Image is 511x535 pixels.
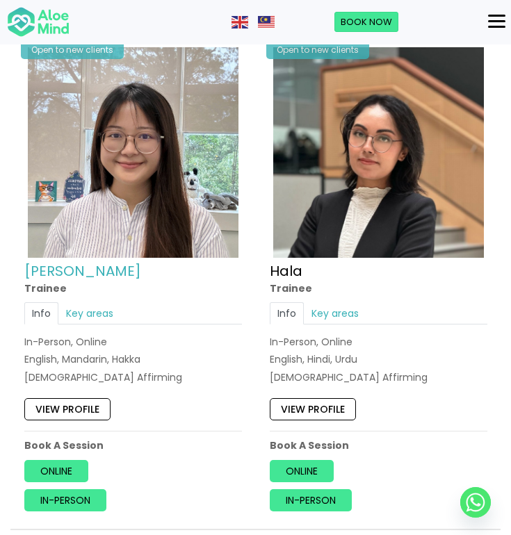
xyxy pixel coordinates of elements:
[482,10,511,33] button: Menu
[24,370,242,384] div: [DEMOGRAPHIC_DATA] Affirming
[270,370,487,384] div: [DEMOGRAPHIC_DATA] Affirming
[232,15,250,28] a: English
[460,487,491,518] a: Whatsapp
[258,15,276,28] a: Malay
[270,489,352,511] a: In-person
[24,398,111,420] a: View profile
[24,438,242,452] p: Book A Session
[270,302,304,324] a: Info
[24,281,242,295] div: Trainee
[258,16,275,28] img: ms
[7,6,70,38] img: Aloe mind Logo
[21,40,124,59] div: Open to new clients
[266,40,369,59] div: Open to new clients
[58,302,121,324] a: Key areas
[24,353,242,367] p: English, Mandarin, Hakka
[341,15,392,28] span: Book Now
[270,460,334,482] a: Online
[270,398,356,420] a: View profile
[270,281,487,295] div: Trainee
[334,12,398,33] a: Book Now
[24,489,106,511] a: In-person
[270,261,302,281] a: Hala
[304,302,366,324] a: Key areas
[270,353,487,367] p: English, Hindi, Urdu
[232,16,248,28] img: en
[270,335,487,349] div: In-Person, Online
[24,302,58,324] a: Info
[24,335,242,349] div: In-Person, Online
[270,438,487,452] p: Book A Session
[24,261,141,281] a: [PERSON_NAME]
[273,47,484,258] img: Hala
[28,47,238,258] img: IMG_3049 – Joanne Lee
[24,460,88,482] a: Online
